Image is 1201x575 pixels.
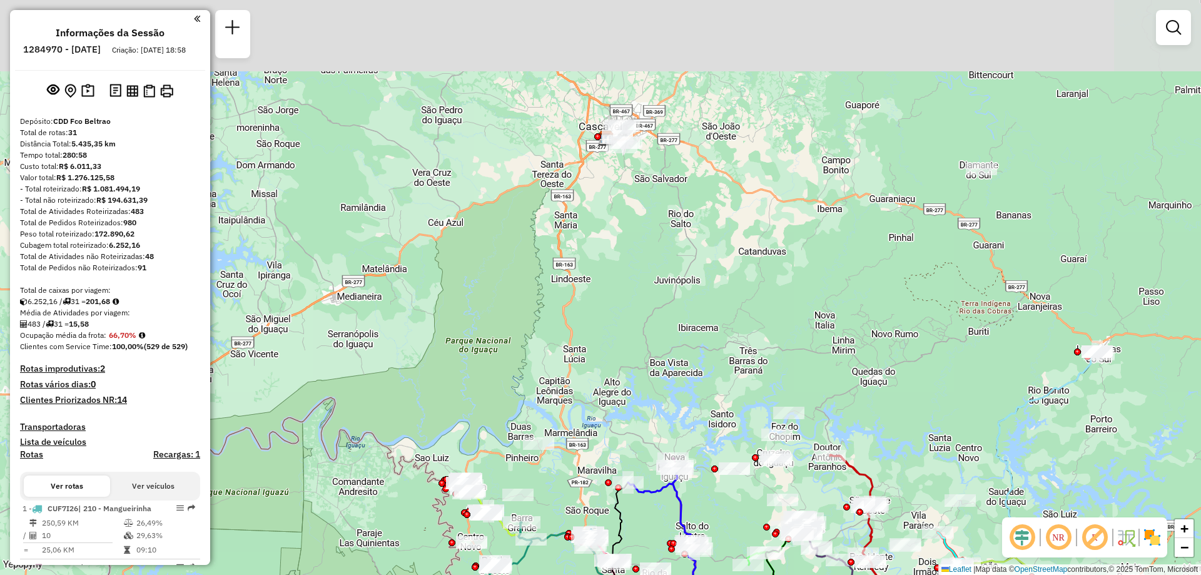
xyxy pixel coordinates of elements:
div: Tempo total: [20,150,200,161]
div: Atividade não roteirizada - ELEANDRO RODRIGO MAC [446,477,477,489]
div: Atividade não roteirizada - Lanches E Sorvetes D [784,511,815,524]
strong: CDD Fco Beltrao [53,116,111,126]
span: Ocultar NR [1043,522,1073,552]
i: Total de Atividades [20,320,28,328]
em: Opções [176,504,184,512]
div: Total de rotas: [20,127,200,138]
i: Total de rotas [46,320,54,328]
a: Zoom out [1175,538,1193,557]
button: Ver veículos [110,476,196,497]
div: Atividade não roteirizada - GELO IGUACU QUEDAS LTDA [966,163,997,175]
div: Atividade não roteirizada - BAR DO MAURO [502,489,534,501]
span: Ocupação média da frota: [20,330,106,340]
strong: 5.435,35 km [71,139,116,148]
strong: 14 [117,394,127,405]
em: Rota exportada [188,504,195,512]
div: Atividade não roteirizada - SUPERMER. KRAEMER [448,474,480,486]
span: Clientes com Service Time: [20,342,112,351]
td: 26,49% [136,517,195,529]
div: Atividade não roteirizada - POSTO CRUZEIRO DO IG [761,454,793,466]
div: Atividade não roteirizada - BAR LACH TODOROVSKI [761,429,793,441]
div: Atividade não roteirizada - PRODOCIMO E FILHOS L [719,462,750,475]
div: Criação: [DATE] 18:58 [107,44,191,56]
strong: 980 [123,218,136,227]
div: Atividade não roteirizada - JUELCI RODRIGUES [773,407,804,419]
td: 29,63% [136,529,195,542]
h4: Lista de veículos [20,437,200,447]
i: Cubagem total roteirizado [20,298,28,305]
img: Exibir/Ocultar setores [1142,527,1162,547]
div: Atividade não roteirizada - GILMAR LUCIETTO E CI [479,561,510,573]
strong: 6.252,16 [109,240,140,250]
strong: 15,58 [69,319,89,328]
div: - Total roteirizado: [20,183,200,195]
a: Exibir filtros [1161,15,1186,40]
span: Ocultar deslocamento [1007,522,1037,552]
em: Opções [176,563,184,571]
i: % de utilização da cubagem [124,532,133,539]
button: Logs desbloquear sessão [107,81,124,101]
div: Atividade não roteirizada - GILVANIA APARECIDA M [855,556,886,568]
div: Atividade não roteirizada - SABOR E ART LTDA [605,120,636,133]
div: Atividade não roteirizada - 31.946.082 LIGIANE COLLA [609,136,640,149]
span: Exibir rótulo [1080,522,1110,552]
strong: 31 [68,128,77,137]
div: Atividade não roteirizada - VILMA SOUZA [602,130,633,143]
div: Atividade não roteirizada - A. M. FERREIRA RESTAURANTE [609,120,640,132]
strong: R$ 1.081.494,19 [82,184,140,193]
div: Total de Pedidos Roteirizados: [20,217,200,228]
strong: 48 [145,252,154,261]
div: Atividade não roteirizada - NANCY LARTH GIONGO [479,560,510,572]
div: Valor total: [20,172,200,183]
em: Rota exportada [188,563,195,571]
div: Total de Pedidos não Roteirizados: [20,262,200,273]
td: 09:10 [136,544,195,556]
button: Centralizar mapa no depósito ou ponto de apoio [62,81,79,101]
div: Atividade não roteirizada - LUERSEN COMERCIO DE [471,508,502,521]
div: Atividade não roteirizada - ROSEMILDA CARDOSO DE [759,451,791,464]
i: Meta Caixas/viagem: 194,14 Diferença: 7,54 [113,298,119,305]
strong: 280:58 [63,150,87,160]
div: - Total não roteirizado: [20,195,200,206]
div: Atividade não roteirizada - THEREZINHA LUCIA MAR [677,537,709,549]
div: Atividade não roteirizada - ANDRE HENRIQUE CARNI [450,473,482,486]
div: 483 / 31 = [20,318,200,330]
em: Média calculada utilizando a maior ocupação (%Peso ou %Cubagem) de cada rota da sessão. Rotas cro... [139,332,145,339]
strong: 0 [91,379,96,390]
strong: R$ 1.276.125,58 [56,173,114,182]
button: Painel de Sugestão [79,81,97,101]
div: Custo total: [20,161,200,172]
span: CUA2D95 [48,562,81,572]
i: Total de Atividades [29,532,37,539]
span: | [973,565,975,574]
a: Leaflet [941,565,971,574]
h4: Recargas: 1 [153,449,200,460]
div: Atividade não roteirizada - LUERSEN COMERCIO DE [448,478,480,491]
h4: Rotas [20,449,43,460]
td: 250,59 KM [41,517,123,529]
span: | 210 - Mangueirinha [78,504,151,513]
div: Cubagem total roteirizado: [20,240,200,251]
strong: 66,70% [109,330,136,340]
a: Zoom in [1175,519,1193,538]
div: Map data © contributors,© 2025 TomTom, Microsoft [938,564,1201,575]
a: Clique aqui para minimizar o painel [194,11,200,26]
div: Atividade não roteirizada - Bar do Pretinho [640,562,671,575]
strong: (529 de 529) [144,342,188,351]
div: Depósito: [20,116,200,127]
div: Atividade não roteirizada - EDWY HENRIQUE ALBANO SECCO 06111876988 [606,141,637,153]
h4: Transportadoras [20,422,200,432]
div: Atividade não roteirizada - PIZZARIA ROSA SUL LTDA [611,136,642,149]
img: Fluxo de ruas [1116,527,1136,547]
span: CUF7I26 [48,504,78,513]
td: = [23,544,29,556]
div: Atividade não roteirizada - 53.877.716 JANETE MARTINS DOS SANTOS [523,437,554,450]
button: Exibir sessão original [44,81,62,101]
strong: R$ 6.011,33 [59,161,101,171]
button: Visualizar Romaneio [141,82,158,100]
span: − [1180,539,1188,555]
a: Nova sessão e pesquisa [220,15,245,43]
div: Atividade não roteirizada - NO PONTO LARANJEIRAS [1082,345,1113,358]
button: Visualizar relatório de Roteirização [124,82,141,99]
h4: Rotas improdutivas: [20,364,200,374]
